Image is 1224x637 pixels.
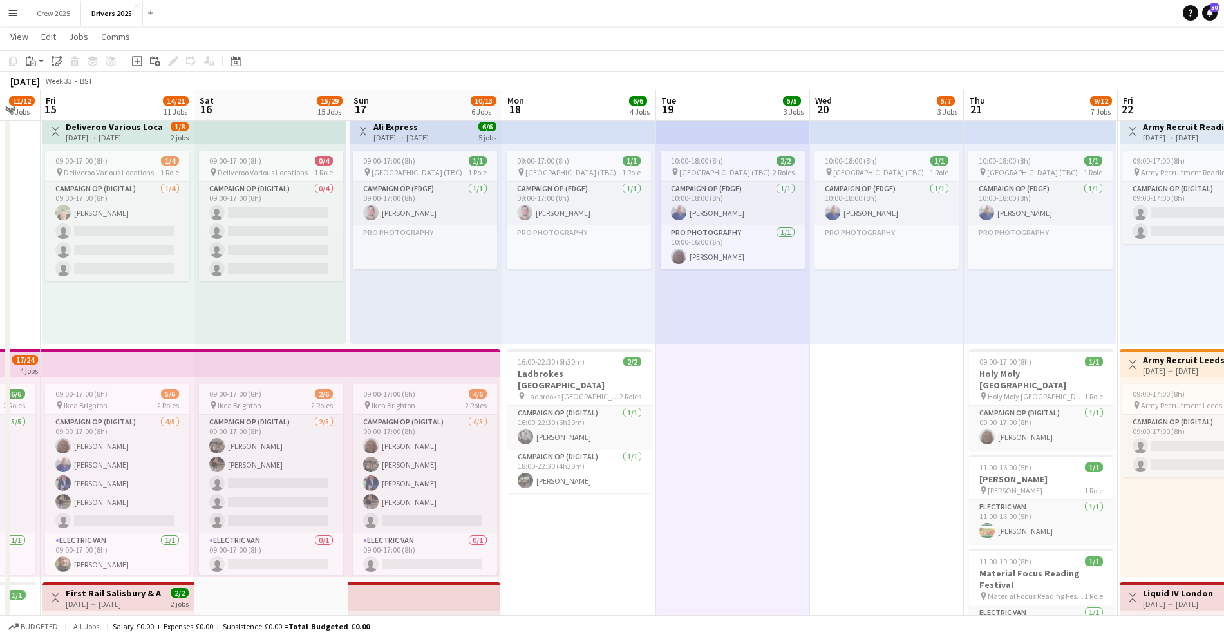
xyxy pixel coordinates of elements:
[55,389,108,399] span: 09:00-17:00 (8h)
[988,486,1042,495] span: [PERSON_NAME]
[373,121,429,133] h3: Ali Express
[661,225,805,269] app-card-role: Pro Photography1/110:00-16:00 (6h)[PERSON_NAME]
[45,182,189,281] app-card-role: Campaign Op (Digital)1/409:00-17:00 (8h)[PERSON_NAME]
[317,96,343,106] span: 15/29
[619,392,641,401] span: 2 Roles
[937,96,955,106] span: 5/7
[66,121,162,133] h3: Deliveroo Various Locations
[661,182,805,225] app-card-role: Campaign Op (Edge)1/110:00-18:00 (8h)[PERSON_NAME]
[66,133,162,142] div: [DATE] → [DATE]
[288,622,370,631] span: Total Budgeted £0.00
[968,151,1113,269] app-job-card: 10:00-18:00 (8h)1/1 [GEOGRAPHIC_DATA] (TBC)1 RoleCampaign Op (Edge)1/110:00-18:00 (8h)[PERSON_NAM...
[21,622,58,631] span: Budgeted
[969,567,1113,591] h3: Material Focus Reading Festival
[1084,156,1102,166] span: 1/1
[6,620,60,634] button: Budgeted
[96,28,135,45] a: Comms
[199,151,343,281] app-job-card: 09:00-17:00 (8h)0/4 Deliveroo Various Locations1 RoleCampaign Op (Digital)0/409:00-17:00 (8h)
[629,96,647,106] span: 6/6
[164,107,188,117] div: 11 Jobs
[81,1,143,26] button: Drivers 2025
[1084,591,1103,601] span: 1 Role
[12,355,38,365] span: 17/24
[20,365,38,376] div: 4 jobs
[352,102,369,117] span: 17
[671,156,723,166] span: 10:00-18:00 (8h)
[814,182,959,225] app-card-role: Campaign Op (Edge)1/110:00-18:00 (8h)[PERSON_NAME]
[1141,401,1222,410] span: Army Recruitment Leeds
[471,107,496,117] div: 6 Jobs
[478,131,496,142] div: 5 jobs
[969,349,1113,450] app-job-card: 09:00-17:00 (8h)1/1Holy Moly [GEOGRAPHIC_DATA] Holy Moly [GEOGRAPHIC_DATA]1 RoleCampaign Op (Digi...
[101,31,130,43] span: Comms
[311,401,333,410] span: 2 Roles
[833,167,924,177] span: [GEOGRAPHIC_DATA] (TBC)
[317,107,342,117] div: 15 Jobs
[1121,102,1133,117] span: 22
[507,151,651,269] app-job-card: 09:00-17:00 (8h)1/1 [GEOGRAPHIC_DATA] (TBC)1 RoleCampaign Op (Edge)1/109:00-17:00 (8h)[PERSON_NAM...
[622,167,641,177] span: 1 Role
[353,533,497,577] app-card-role: Electric Van0/109:00-17:00 (8h)
[353,151,497,269] app-job-card: 09:00-17:00 (8h)1/1 [GEOGRAPHIC_DATA] (TBC)1 RoleCampaign Op (Edge)1/109:00-17:00 (8h)[PERSON_NAM...
[969,406,1113,450] app-card-role: Campaign Op (Digital)1/109:00-17:00 (8h)[PERSON_NAME]
[363,389,415,399] span: 09:00-17:00 (8h)
[988,392,1084,401] span: Holy Moly [GEOGRAPHIC_DATA]
[518,357,585,366] span: 16:00-22:30 (6h30m)
[465,401,487,410] span: 2 Roles
[979,156,1031,166] span: 10:00-18:00 (8h)
[45,415,189,533] app-card-role: Campaign Op (Digital)4/509:00-17:00 (8h)[PERSON_NAME][PERSON_NAME][PERSON_NAME][PERSON_NAME]
[507,406,652,450] app-card-role: Campaign Op (Digital)1/116:00-22:30 (6h30m)[PERSON_NAME]
[36,28,61,45] a: Edit
[623,156,641,166] span: 1/1
[171,122,189,131] span: 1/8
[969,368,1113,391] h3: Holy Moly [GEOGRAPHIC_DATA]
[979,357,1031,366] span: 09:00-17:00 (8h)
[969,455,1113,544] app-job-card: 11:00-16:00 (5h)1/1[PERSON_NAME] [PERSON_NAME]1 RoleElectric Van1/111:00-16:00 (5h)[PERSON_NAME]
[783,96,801,106] span: 5/5
[71,622,102,631] span: All jobs
[372,167,462,177] span: [GEOGRAPHIC_DATA] (TBC)
[80,76,93,86] div: BST
[988,591,1084,601] span: Material Focus Reading Festival
[45,384,189,575] app-job-card: 09:00-17:00 (8h)5/6 Ikea Brighton2 RolesCampaign Op (Digital)4/509:00-17:00 (8h)[PERSON_NAME][PER...
[987,167,1078,177] span: [GEOGRAPHIC_DATA] (TBC)
[199,384,343,575] app-job-card: 09:00-17:00 (8h)2/6 Ikea Brighton2 RolesCampaign Op (Digital)2/509:00-17:00 (8h)[PERSON_NAME][PER...
[69,31,88,43] span: Jobs
[526,392,619,401] span: Ladbrooks [GEOGRAPHIC_DATA]
[3,401,25,410] span: 2 Roles
[979,462,1031,472] span: 11:00-16:00 (5h)
[630,107,650,117] div: 4 Jobs
[218,401,261,410] span: Ikea Brighton
[969,95,985,106] span: Thu
[1123,95,1133,106] span: Fri
[199,533,343,577] app-card-role: Electric Van0/109:00-17:00 (8h)
[930,156,948,166] span: 1/1
[469,156,487,166] span: 1/1
[353,225,497,269] app-card-role-placeholder: Pro Photography
[113,622,370,631] div: Salary £0.00 + Expenses £0.00 + Subsistence £0.00 =
[171,598,189,609] div: 2 jobs
[218,167,308,177] span: Deliveroo Various Locations
[171,131,189,142] div: 2 jobs
[825,156,877,166] span: 10:00-18:00 (8h)
[471,96,496,106] span: 10/13
[372,401,415,410] span: Ikea Brighton
[968,182,1113,225] app-card-role: Campaign Op (Edge)1/110:00-18:00 (8h)[PERSON_NAME]
[363,156,415,166] span: 09:00-17:00 (8h)
[505,102,524,117] span: 18
[507,182,651,225] app-card-role: Campaign Op (Edge)1/109:00-17:00 (8h)[PERSON_NAME]
[507,349,652,493] app-job-card: 16:00-22:30 (6h30m)2/2Ladbrokes [GEOGRAPHIC_DATA] Ladbrooks [GEOGRAPHIC_DATA]2 RolesCampaign Op (...
[969,473,1113,485] h3: [PERSON_NAME]
[171,588,189,598] span: 2/2
[661,151,805,269] app-job-card: 10:00-18:00 (8h)2/2 [GEOGRAPHIC_DATA] (TBC)2 RolesCampaign Op (Edge)1/110:00-18:00 (8h)[PERSON_NA...
[198,102,214,117] span: 16
[373,133,429,142] div: [DATE] → [DATE]
[659,102,676,117] span: 19
[517,156,569,166] span: 09:00-17:00 (8h)
[157,401,179,410] span: 2 Roles
[525,167,616,177] span: [GEOGRAPHIC_DATA] (TBC)
[199,415,343,533] app-card-role: Campaign Op (Digital)2/509:00-17:00 (8h)[PERSON_NAME][PERSON_NAME]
